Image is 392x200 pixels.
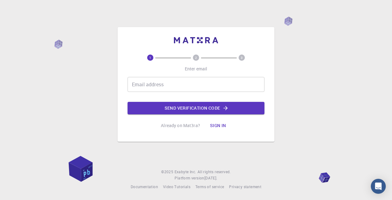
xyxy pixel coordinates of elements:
[371,179,386,194] div: Open Intercom Messenger
[175,175,204,181] span: Platform version
[195,55,197,60] text: 2
[175,169,196,174] span: Exabyte Inc.
[241,55,243,60] text: 3
[229,184,261,189] span: Privacy statement
[128,102,264,114] button: Send verification code
[175,169,196,175] a: Exabyte Inc.
[229,184,261,190] a: Privacy statement
[204,175,217,180] span: [DATE] .
[205,119,231,132] button: Sign in
[163,184,190,190] a: Video Tutorials
[163,184,190,189] span: Video Tutorials
[204,175,217,181] a: [DATE].
[185,66,208,72] p: Enter email
[131,184,158,189] span: Documentation
[161,122,200,129] p: Already on Mat3ra?
[195,184,224,190] a: Terms of service
[161,169,174,175] span: © 2025
[131,184,158,190] a: Documentation
[198,169,231,175] span: All rights reserved.
[195,184,224,189] span: Terms of service
[149,55,151,60] text: 1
